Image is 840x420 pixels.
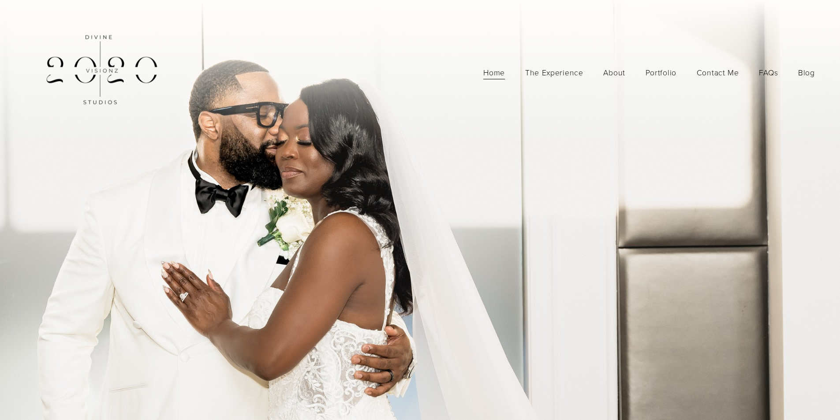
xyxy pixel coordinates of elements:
span: Portfolio [646,66,676,80]
a: About [603,65,625,80]
a: folder dropdown [697,65,739,80]
a: The Experience [525,65,583,80]
a: Home [483,65,505,80]
a: FAQs [759,65,778,80]
img: Divine 20/20 Visionz Studios [25,13,175,133]
span: Contact Me [697,66,739,80]
a: folder dropdown [646,65,676,80]
a: Blog [798,65,815,80]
